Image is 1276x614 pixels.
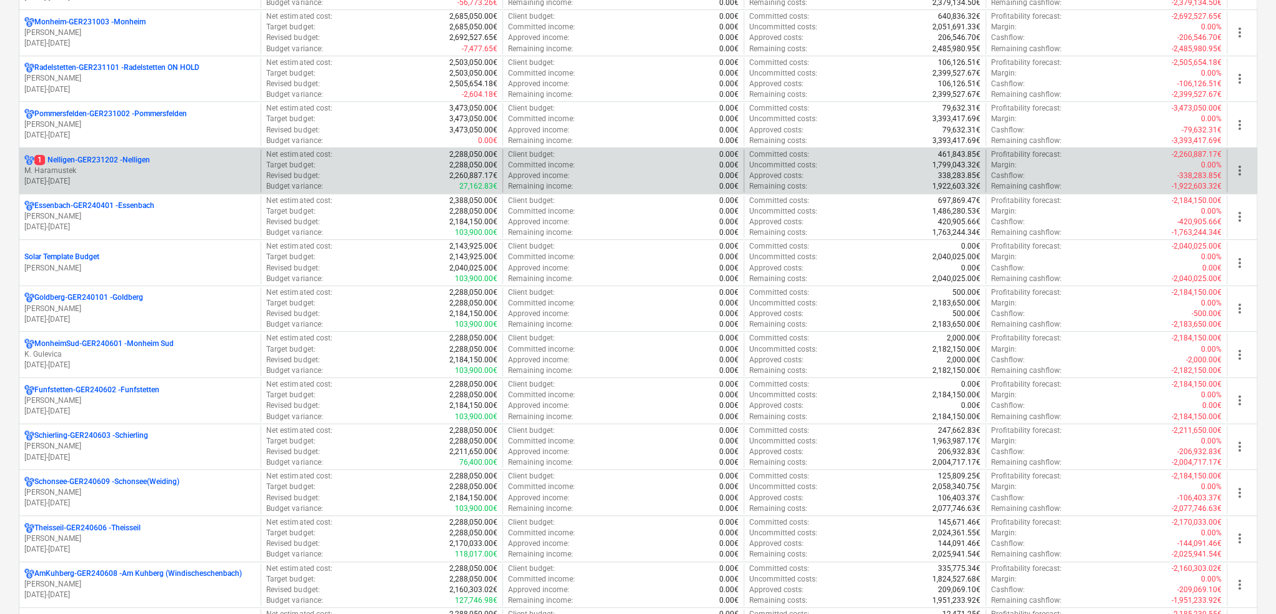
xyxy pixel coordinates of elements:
p: Client budget : [508,57,555,68]
p: -2,260,887.17€ [1172,149,1222,160]
p: Profitability forecast : [991,57,1062,68]
p: Remaining costs : [749,181,807,192]
p: 1,486,280.53€ [932,206,980,217]
p: Remaining costs : [749,274,807,284]
iframe: Chat Widget [1214,554,1276,614]
p: -3,393,417.69€ [1172,136,1222,146]
p: Remaining income : [508,44,573,54]
p: [PERSON_NAME] [24,304,256,314]
p: 0.00€ [719,171,739,181]
p: Revised budget : [266,125,319,136]
p: [PERSON_NAME] [24,487,256,498]
p: Cashflow : [991,171,1025,181]
p: Committed costs : [749,196,809,206]
span: more_vert [1232,117,1247,132]
p: Cashflow : [991,125,1025,136]
p: Budget variance : [266,44,322,54]
p: 2,685,050.00€ [449,11,497,22]
p: Schonsee-GER240609 - Schonsee(Weiding) [34,477,179,487]
p: 2,388,050.00€ [449,196,497,206]
p: Approved income : [508,79,569,89]
p: 2,685,050.00€ [449,22,497,32]
p: [DATE] - [DATE] [24,314,256,325]
p: 0.00€ [1202,263,1222,274]
span: more_vert [1232,255,1247,270]
p: Margin : [991,160,1017,171]
p: Approved income : [508,171,569,181]
p: Budget variance : [266,136,322,146]
p: 2,040,025.00€ [449,263,497,274]
p: Uncommitted costs : [749,68,817,79]
p: M. Haramustek [24,166,256,176]
p: Uncommitted costs : [749,160,817,171]
p: -2,692,527.65€ [1172,11,1222,22]
p: Budget variance : [266,181,322,192]
p: [PERSON_NAME] [24,211,256,222]
p: 500.00€ [952,309,980,319]
p: 0.00€ [719,57,739,68]
p: 2,399,527.67€ [932,89,980,100]
p: Margin : [991,22,1017,32]
p: Cashflow : [991,79,1025,89]
p: [DATE] - [DATE] [24,176,256,187]
p: Approved income : [508,32,569,43]
p: 0.00€ [719,298,739,309]
p: 0.00€ [719,241,739,252]
span: more_vert [1232,393,1247,408]
p: Approved costs : [749,79,804,89]
div: Pommersfelden-GER231002 -Pommersfelden[PERSON_NAME][DATE]-[DATE] [24,109,256,141]
p: Approved costs : [749,263,804,274]
p: Revised budget : [266,32,319,43]
p: [DATE] - [DATE] [24,84,256,95]
div: Project has multi currencies enabled [24,109,34,119]
p: 1,922,603.32€ [932,181,980,192]
p: -338,283.85€ [1177,171,1222,181]
p: 103,900.00€ [455,227,497,238]
p: 0.00€ [719,136,739,146]
p: Cashflow : [991,217,1025,227]
p: Budget variance : [266,89,322,100]
p: -2,040,025.00€ [1172,274,1222,284]
p: Target budget : [266,298,315,309]
p: -7,477.65€ [462,44,497,54]
p: -420,905.66€ [1177,217,1222,227]
p: -206,546.70€ [1177,32,1222,43]
p: Margin : [991,68,1017,79]
div: Essenbach-GER240401 -Essenbach[PERSON_NAME][DATE]-[DATE] [24,201,256,232]
p: 2,051,691.33€ [932,22,980,32]
p: Profitability forecast : [991,103,1062,114]
p: [DATE] - [DATE] [24,590,256,600]
p: 0.00€ [719,263,739,274]
div: Project has multi currencies enabled [24,523,34,533]
p: 3,393,417.69€ [932,136,980,146]
p: Net estimated cost : [266,11,332,22]
p: Remaining income : [508,89,573,100]
p: 0.00€ [719,274,739,284]
p: 0.00% [1201,114,1222,124]
p: Radelstetten-GER231101 - Radelstetten ON HOLD [34,62,199,73]
p: 0.00€ [719,44,739,54]
p: -1,922,603.32€ [1172,181,1222,192]
p: 1,763,244.34€ [932,227,980,238]
div: Monheim-GER231003 -Monheim[PERSON_NAME][DATE]-[DATE] [24,17,256,49]
p: 0.00% [1201,160,1222,171]
p: 2,143,925.00€ [449,241,497,252]
p: Committed income : [508,206,575,217]
p: 0.00% [1201,252,1222,262]
p: 500.00€ [952,287,980,298]
p: 103,900.00€ [455,274,497,284]
div: Project has multi currencies enabled [24,292,34,303]
p: 0.00€ [961,263,980,274]
p: Budget variance : [266,274,322,284]
p: Revised budget : [266,263,319,274]
p: Target budget : [266,22,315,32]
p: 0.00€ [719,206,739,217]
p: 3,473,050.00€ [449,125,497,136]
p: 0.00€ [719,160,739,171]
div: Goldberg-GER240101 -Goldberg[PERSON_NAME][DATE]-[DATE] [24,292,256,324]
p: Cashflow : [991,32,1025,43]
div: Schonsee-GER240609 -Schonsee(Weiding)[PERSON_NAME][DATE]-[DATE] [24,477,256,508]
p: Approved costs : [749,217,804,227]
p: [PERSON_NAME] [24,73,256,84]
p: Revised budget : [266,79,319,89]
